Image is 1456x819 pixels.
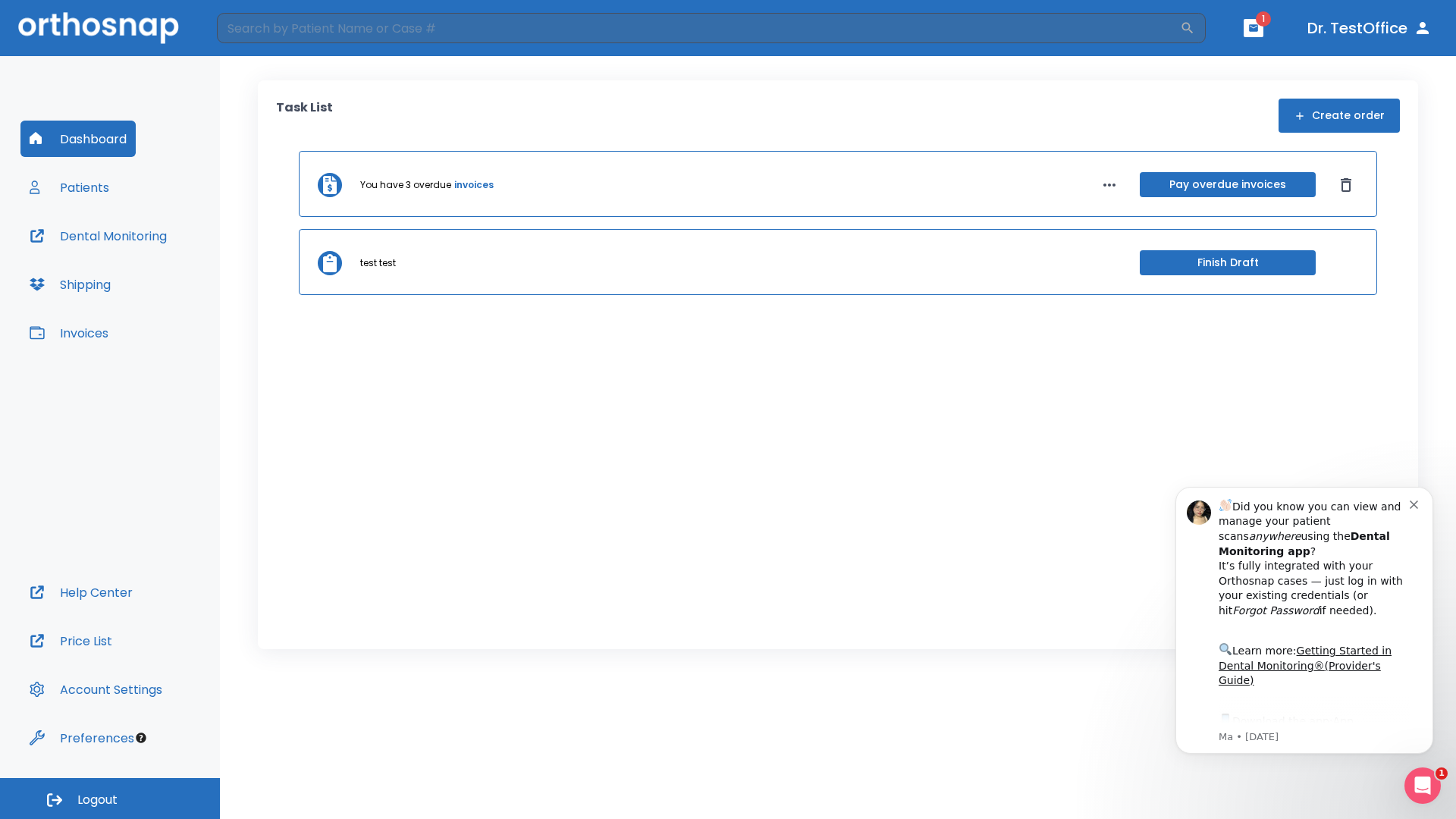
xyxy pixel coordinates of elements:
[454,178,494,192] a: invoices
[276,99,333,133] p: Task List
[1140,250,1316,275] button: Finish Draft
[20,574,142,610] button: Help Center
[77,792,118,808] span: Logout
[1256,11,1271,27] span: 1
[66,266,257,280] p: Message from Ma, sent 2w ago
[217,13,1180,43] input: Search by Patient Name or Case #
[20,121,136,157] button: Dashboard
[20,720,143,756] button: Preferences
[1436,767,1448,780] span: 1
[360,178,451,192] p: You have 3 overdue
[360,256,396,270] p: test test
[20,623,121,659] button: Price List
[1140,172,1316,197] button: Pay overdue invoices
[20,218,176,254] button: Dental Monitoring
[20,671,171,708] button: Account Settings
[20,315,118,351] button: Invoices
[1153,464,1456,778] iframe: Intercom notifications message
[1301,14,1438,42] button: Dr. TestOffice
[20,169,118,206] button: Patients
[18,12,179,43] img: Orthosnap
[257,33,269,45] button: Dismiss notification
[1279,99,1400,133] button: Create order
[1404,767,1441,804] iframe: Intercom live chat
[66,251,201,278] a: App Store
[1334,173,1358,197] button: Dismiss
[20,266,120,303] button: Shipping
[66,247,257,325] div: Download the app: | ​ Let us know if you need help getting started!
[134,731,148,745] div: Tooltip anchor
